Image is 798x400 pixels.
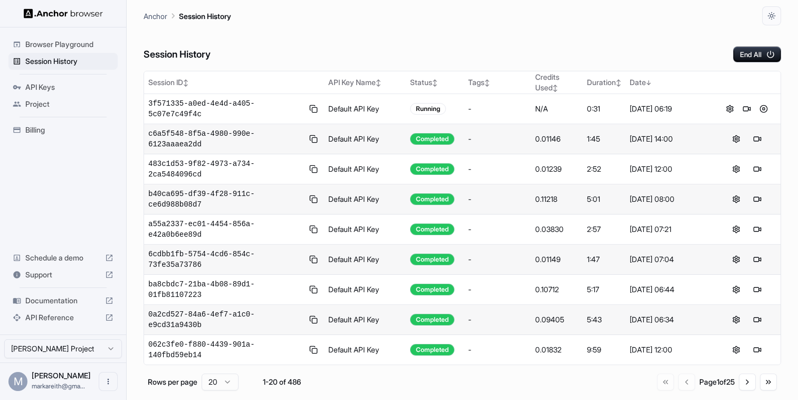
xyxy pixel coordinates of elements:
div: [DATE] 12:00 [630,164,708,174]
td: Default API Key [324,215,406,245]
div: 1:45 [587,134,621,144]
div: Running [410,103,446,115]
div: 2:57 [587,224,621,235]
div: 0.09405 [535,314,579,325]
span: Support [25,269,101,280]
span: Mark Reith [32,371,91,380]
div: API Reference [8,309,118,326]
div: 5:01 [587,194,621,204]
span: b40ca695-df39-4f28-911c-ce6d988b08d7 [148,189,303,210]
span: ↕ [376,79,381,87]
span: ba8cbdc7-21ba-4b08-89d1-01fb81107223 [148,279,303,300]
span: ↕ [616,79,621,87]
div: 1-20 of 486 [255,377,308,387]
div: [DATE] 06:19 [630,104,708,114]
span: ↕ [484,79,490,87]
div: 2:52 [587,164,621,174]
p: Anchor [144,11,167,22]
div: 0:31 [587,104,621,114]
div: Completed [410,314,454,325]
div: M [8,372,27,391]
td: Default API Key [324,245,406,275]
div: - [468,254,527,265]
div: Completed [410,254,454,265]
span: Documentation [25,295,101,306]
span: Browser Playground [25,39,113,50]
div: 5:17 [587,284,621,295]
div: Completed [410,284,454,295]
td: Default API Key [324,305,406,335]
td: Default API Key [324,154,406,184]
span: c6a5f548-8f5a-4980-990e-6123aaaea2dd [148,128,303,150]
div: Completed [410,133,454,145]
div: Duration [587,77,621,88]
div: Tags [468,77,527,88]
span: 483c1d53-9f82-4973-a734-2ca5484096cd [148,159,303,180]
div: [DATE] 07:21 [630,224,708,235]
img: Anchor Logo [24,8,103,18]
div: [DATE] 14:00 [630,134,708,144]
span: 6cdbb1fb-5754-4cd6-854c-73fe35a73786 [148,249,303,270]
div: Completed [410,193,454,205]
button: End All [733,46,781,62]
span: ↕ [432,79,438,87]
div: Page 1 of 25 [699,377,735,387]
div: - [468,134,527,144]
span: API Keys [25,82,113,92]
div: Status [410,77,460,88]
span: a55a2337-ec01-4454-856a-e42a0b6ee89d [148,219,303,240]
div: 5:43 [587,314,621,325]
p: Session History [179,11,231,22]
div: 0.01149 [535,254,579,265]
div: API Key Name [328,77,402,88]
div: 1:47 [587,254,621,265]
span: markareith@gmail.com [32,382,85,390]
span: ↕ [553,84,558,92]
div: [DATE] 06:44 [630,284,708,295]
span: Billing [25,125,113,135]
span: ↕ [183,79,188,87]
span: Session History [25,56,113,67]
div: Billing [8,122,118,138]
span: 3f571335-a0ed-4e4d-a405-5c07e7c49f4c [148,98,303,119]
td: Default API Key [324,184,406,215]
td: Default API Key [324,335,406,365]
div: - [468,164,527,174]
h6: Session History [144,47,211,62]
span: Project [25,99,113,109]
div: - [468,314,527,325]
div: Session History [8,53,118,70]
div: 9:59 [587,345,621,355]
div: 0.01239 [535,164,579,174]
div: Documentation [8,292,118,309]
div: API Keys [8,79,118,96]
div: 0.10712 [535,284,579,295]
div: Completed [410,224,454,235]
td: Default API Key [324,124,406,154]
span: ↓ [646,79,651,87]
div: Schedule a demo [8,249,118,266]
div: Support [8,266,118,283]
div: Date [630,77,708,88]
div: - [468,224,527,235]
div: 0.01832 [535,345,579,355]
span: API Reference [25,312,101,323]
div: Session ID [148,77,320,88]
div: - [468,284,527,295]
div: Browser Playground [8,36,118,53]
div: 0.03830 [535,224,579,235]
div: Project [8,96,118,113]
button: Open menu [99,372,118,391]
div: - [468,345,527,355]
div: Credits Used [535,72,579,93]
td: Default API Key [324,275,406,305]
span: Schedule a demo [25,253,101,263]
div: 0.01146 [535,134,579,144]
div: Completed [410,344,454,356]
div: - [468,194,527,204]
p: Rows per page [148,377,197,387]
span: 0a2cd527-84a6-4ef7-a1c0-e9cd31a9430b [148,309,303,330]
nav: breadcrumb [144,10,231,22]
div: 0.11218 [535,194,579,204]
div: [DATE] 12:00 [630,345,708,355]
